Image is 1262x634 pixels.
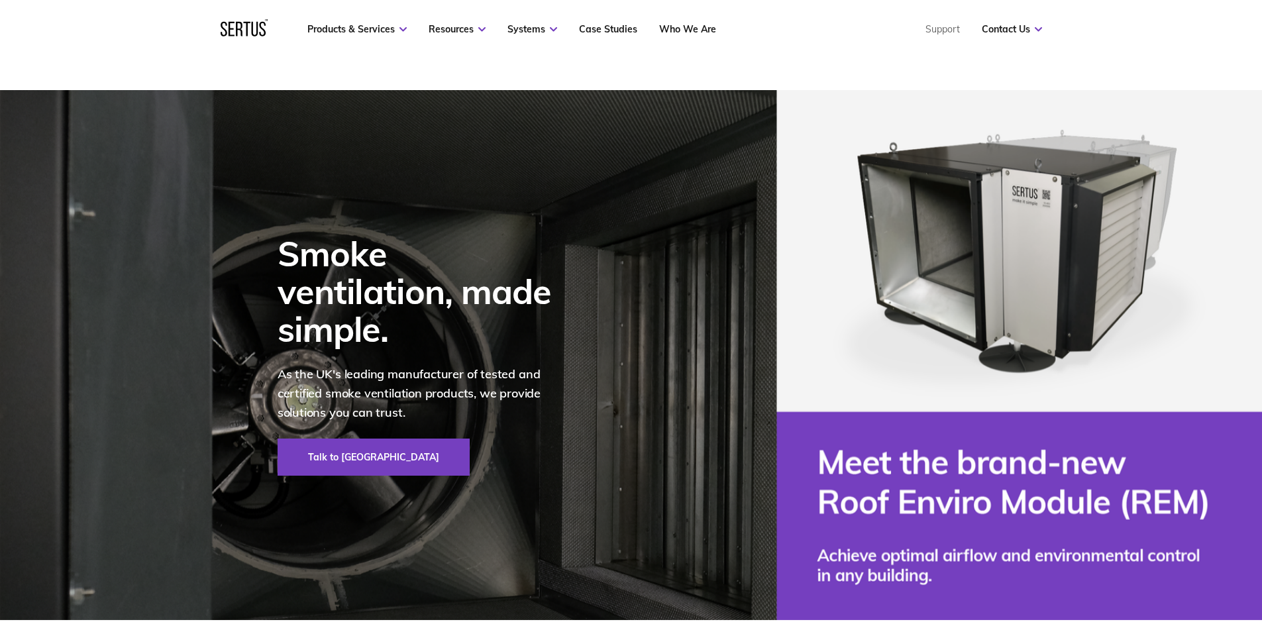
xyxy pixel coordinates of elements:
div: Smoke ventilation, made simple. [278,235,569,348]
a: Case Studies [579,23,637,35]
a: Support [925,23,960,35]
a: Products & Services [307,23,407,35]
a: Resources [429,23,486,35]
p: As the UK's leading manufacturer of tested and certified smoke ventilation products, we provide s... [278,365,569,422]
a: Who We Are [659,23,716,35]
a: Talk to [GEOGRAPHIC_DATA] [278,439,470,476]
a: Contact Us [982,23,1042,35]
a: Systems [507,23,557,35]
